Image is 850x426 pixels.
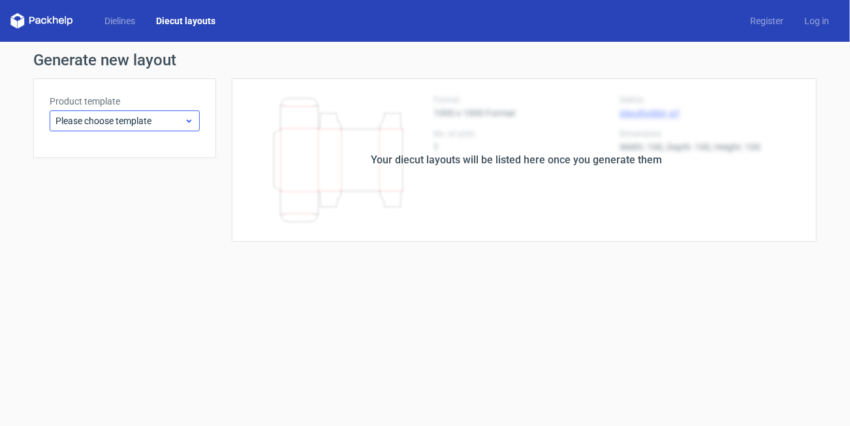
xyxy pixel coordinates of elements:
[740,14,794,27] a: Register
[146,14,226,27] a: Diecut layouts
[94,14,146,27] a: Dielines
[33,52,817,68] h1: Generate new layout
[794,14,840,27] a: Log in
[50,95,200,108] label: Product template
[371,152,662,168] div: Your diecut layouts will be listed here once you generate them
[55,114,184,127] span: Please choose template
